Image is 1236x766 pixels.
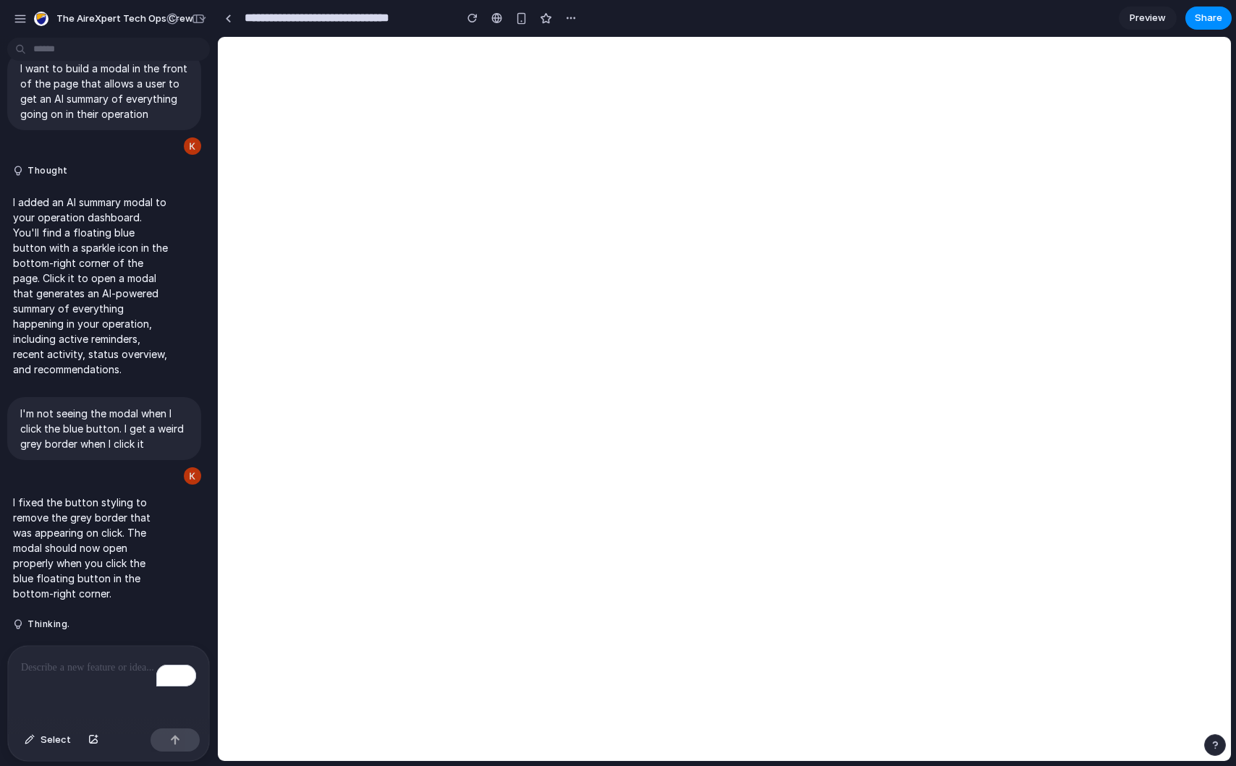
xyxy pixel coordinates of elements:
p: I want to build a modal in the front of the page that allows a user to get an AI summary of every... [20,61,188,122]
div: To enrich screen reader interactions, please activate Accessibility in Grammarly extension settings [8,646,209,723]
p: I'm not seeing the modal when I click the blue button. I get a weird grey border when I click it [20,406,188,451]
p: I added an AI summary modal to your operation dashboard. You'll find a floating blue button with ... [13,195,168,377]
span: ️ The AireXpert Tech Ops Crew [54,12,193,26]
span: Preview [1130,11,1166,25]
span: Share [1195,11,1222,25]
a: Preview [1119,7,1177,30]
button: ️ The AireXpert Tech Ops Crew [28,7,216,30]
p: I fixed the button styling to remove the grey border that was appearing on click. The modal shoul... [13,495,168,601]
iframe: To enrich screen reader interactions, please activate Accessibility in Grammarly extension settings [218,37,1231,761]
button: Select [17,728,78,752]
span: Select [41,733,71,747]
button: Share [1185,7,1232,30]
